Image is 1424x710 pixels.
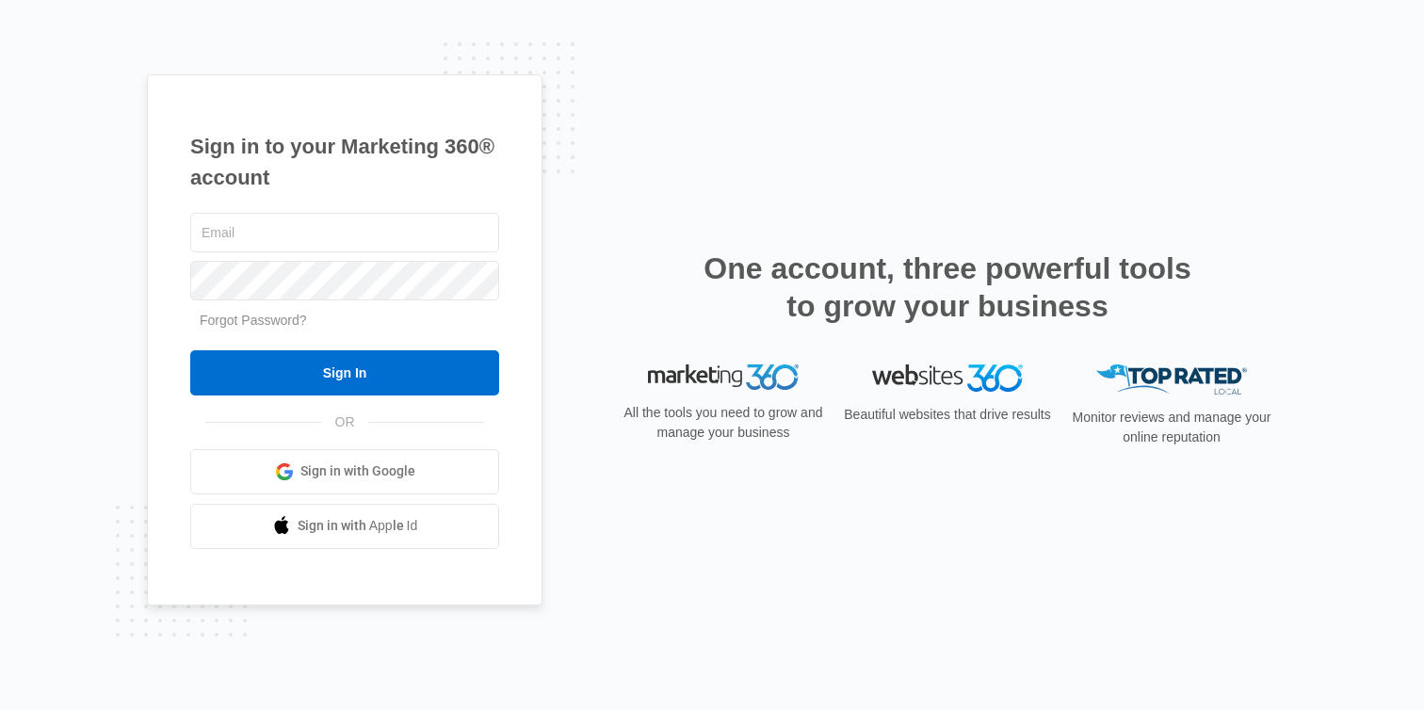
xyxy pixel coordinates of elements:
[322,412,368,432] span: OR
[190,504,499,549] a: Sign in with Apple Id
[190,213,499,252] input: Email
[298,516,418,536] span: Sign in with Apple Id
[190,449,499,494] a: Sign in with Google
[698,250,1197,325] h2: One account, three powerful tools to grow your business
[872,364,1023,392] img: Websites 360
[1096,364,1247,395] img: Top Rated Local
[618,403,829,443] p: All the tools you need to grow and manage your business
[648,364,799,391] img: Marketing 360
[300,461,415,481] span: Sign in with Google
[200,313,307,328] a: Forgot Password?
[190,350,499,395] input: Sign In
[190,131,499,193] h1: Sign in to your Marketing 360® account
[842,405,1053,425] p: Beautiful websites that drive results
[1066,408,1277,447] p: Monitor reviews and manage your online reputation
